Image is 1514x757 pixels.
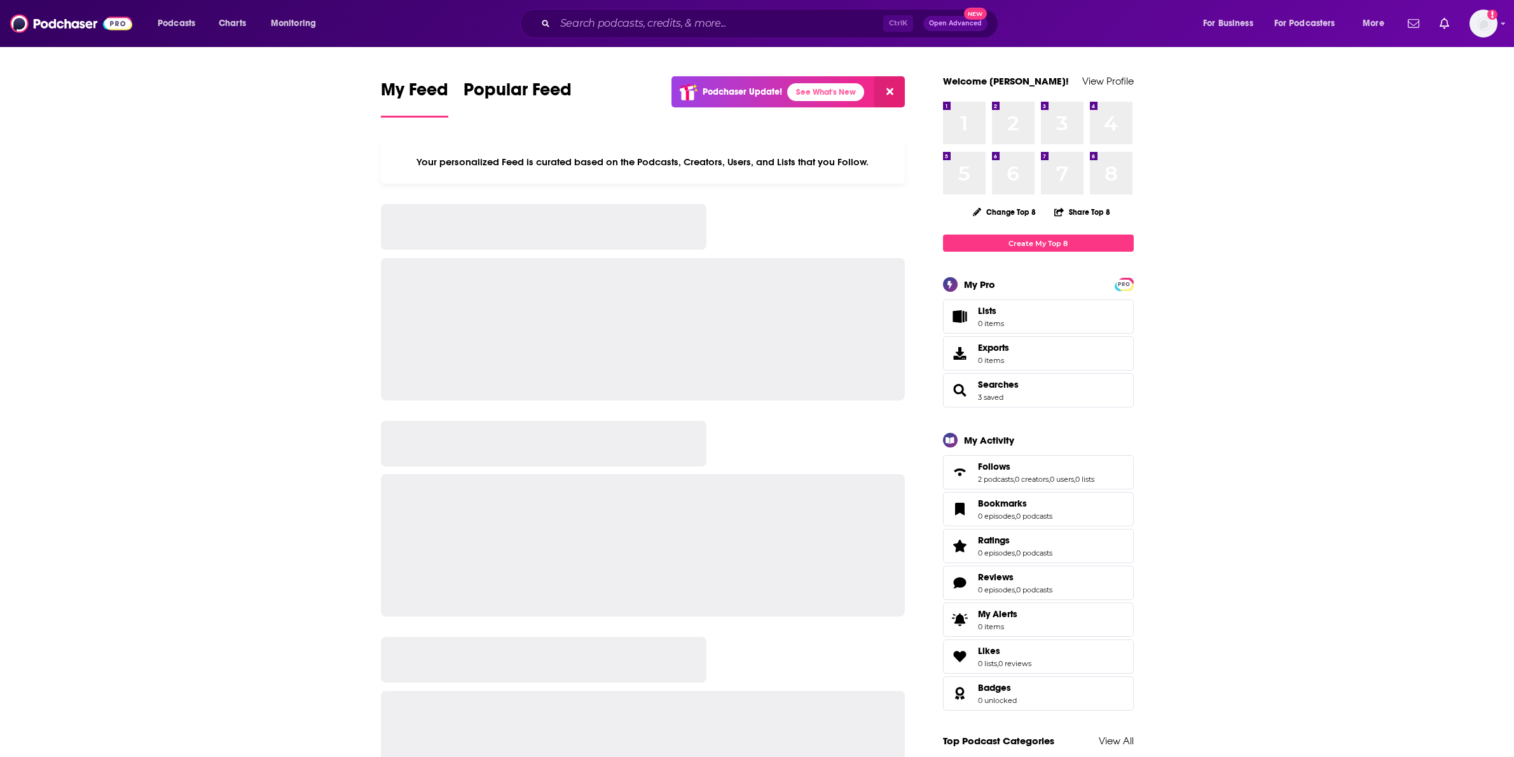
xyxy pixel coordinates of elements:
[947,611,973,629] span: My Alerts
[964,278,995,290] div: My Pro
[978,682,1017,693] a: Badges
[158,15,195,32] span: Podcasts
[998,659,1031,668] a: 0 reviews
[1435,13,1454,34] a: Show notifications dropdown
[964,434,1014,446] div: My Activity
[978,571,1052,583] a: Reviews
[1117,279,1132,289] a: PRO
[381,79,448,118] a: My Feed
[978,608,1017,620] span: My Alerts
[271,15,316,32] span: Monitoring
[978,659,997,668] a: 0 lists
[947,500,973,518] a: Bookmarks
[997,659,998,668] span: ,
[947,308,973,325] span: Lists
[1403,13,1424,34] a: Show notifications dropdown
[978,535,1052,546] a: Ratings
[1469,10,1497,38] span: Logged in as nicole.koremenos
[943,373,1134,407] span: Searches
[978,342,1009,353] span: Exports
[947,463,973,481] a: Follows
[1015,585,1016,594] span: ,
[978,645,1031,657] a: Likes
[703,86,782,97] p: Podchaser Update!
[943,492,1134,526] span: Bookmarks
[1099,735,1134,747] a: View All
[978,571,1014,583] span: Reviews
[978,461,1010,472] span: Follows
[978,512,1015,521] a: 0 episodes
[1049,475,1050,484] span: ,
[219,15,246,32] span: Charts
[381,140,905,184] div: Your personalized Feed is curated based on the Podcasts, Creators, Users, and Lists that you Follow.
[1469,10,1497,38] button: Show profile menu
[978,475,1014,484] a: 2 podcasts
[381,79,448,108] span: My Feed
[1015,475,1049,484] a: 0 creators
[262,13,333,34] button: open menu
[1074,475,1075,484] span: ,
[978,498,1027,509] span: Bookmarks
[1117,280,1132,289] span: PRO
[965,204,1044,220] button: Change Top 8
[978,393,1003,402] a: 3 saved
[947,344,973,362] span: Exports
[978,535,1010,546] span: Ratings
[943,735,1054,747] a: Top Podcast Categories
[978,461,1094,472] a: Follows
[1075,475,1094,484] a: 0 lists
[1015,512,1016,521] span: ,
[943,639,1134,674] span: Likes
[923,16,988,31] button: Open AdvancedNew
[943,299,1134,334] a: Lists
[978,549,1015,557] a: 0 episodes
[10,11,132,36] img: Podchaser - Follow, Share and Rate Podcasts
[1469,10,1497,38] img: User Profile
[1016,512,1052,521] a: 0 podcasts
[943,75,1069,87] a: Welcome [PERSON_NAME]!
[883,15,913,32] span: Ctrl K
[978,645,1000,657] span: Likes
[978,585,1015,594] a: 0 episodes
[1014,475,1015,484] span: ,
[1274,15,1335,32] span: For Podcasters
[978,319,1004,328] span: 0 items
[978,622,1017,631] span: 0 items
[943,529,1134,563] span: Ratings
[978,356,1009,365] span: 0 items
[943,235,1134,252] a: Create My Top 8
[964,8,987,20] span: New
[943,336,1134,371] a: Exports
[1354,13,1400,34] button: open menu
[532,9,1010,38] div: Search podcasts, credits, & more...
[947,574,973,592] a: Reviews
[1016,585,1052,594] a: 0 podcasts
[464,79,572,118] a: Popular Feed
[978,379,1019,390] a: Searches
[943,676,1134,711] span: Badges
[1194,13,1269,34] button: open menu
[978,305,1004,317] span: Lists
[1487,10,1497,20] svg: Add a profile image
[947,685,973,702] a: Badges
[210,13,254,34] a: Charts
[1203,15,1253,32] span: For Business
[978,498,1052,509] a: Bookmarks
[464,79,572,108] span: Popular Feed
[978,305,996,317] span: Lists
[1054,200,1111,224] button: Share Top 8
[1015,549,1016,557] span: ,
[149,13,212,34] button: open menu
[1050,475,1074,484] a: 0 users
[947,381,973,399] a: Searches
[978,682,1011,693] span: Badges
[555,13,883,34] input: Search podcasts, credits, & more...
[978,696,1017,705] a: 0 unlocked
[943,603,1134,637] a: My Alerts
[947,537,973,555] a: Ratings
[929,20,982,27] span: Open Advanced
